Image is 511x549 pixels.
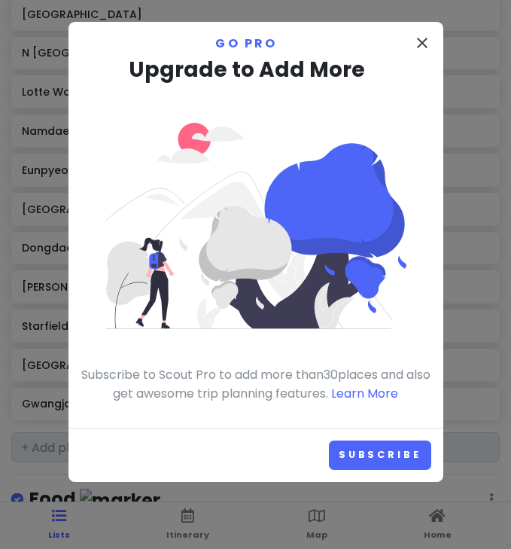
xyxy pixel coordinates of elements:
i: close [413,34,431,52]
img: Person looking at mountains, tree, and sun [105,123,406,328]
a: Learn More [331,385,398,402]
p: Subscribe to Scout Pro to add more than 30 places and also get awesome trip planning features. [81,365,431,404]
p: Go Pro [81,34,431,53]
a: Subscribe [329,441,431,470]
button: Close [413,34,431,55]
h3: Upgrade to Add More [81,53,431,87]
